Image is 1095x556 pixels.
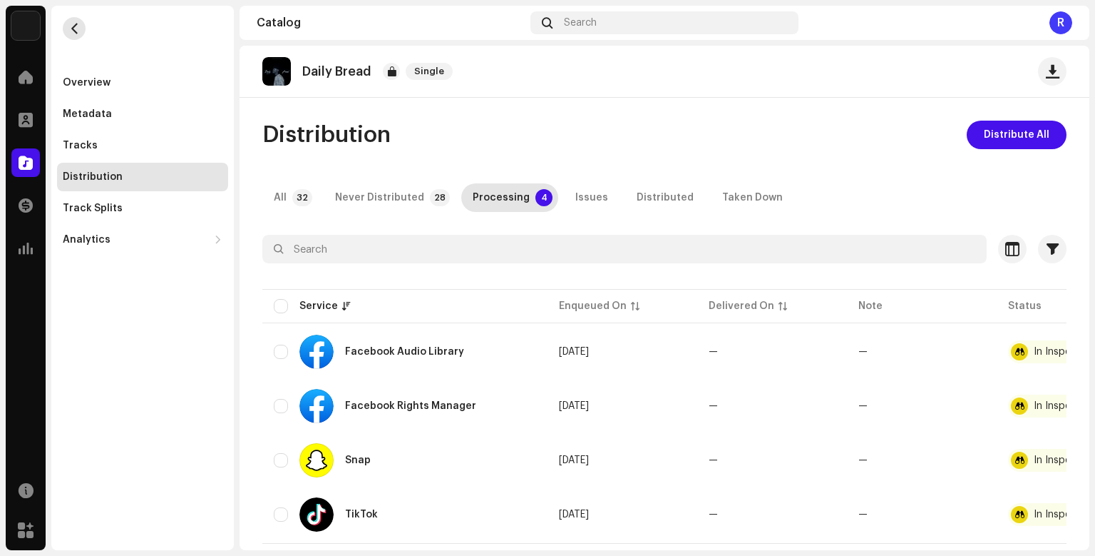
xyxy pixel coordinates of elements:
[299,299,338,313] div: Service
[57,163,228,191] re-m-nav-item: Distribution
[262,57,291,86] img: 37e5c64e-4084-4850-bbcc-f15a39a3505d
[57,131,228,160] re-m-nav-item: Tracks
[559,401,589,411] span: Oct 9, 2025
[430,189,450,206] p-badge: 28
[709,347,718,357] span: —
[559,455,589,465] span: Oct 9, 2025
[345,510,378,520] div: TikTok
[709,510,718,520] span: —
[709,455,718,465] span: —
[274,183,287,212] div: All
[257,17,525,29] div: Catalog
[345,455,371,465] div: Snap
[1034,347,1095,357] div: In Inspection
[709,401,718,411] span: —
[302,64,371,79] p: Daily Bread
[1034,401,1095,411] div: In Inspection
[967,121,1066,149] button: Distribute All
[262,235,987,263] input: Search
[57,226,228,254] re-m-nav-dropdown: Analytics
[63,171,123,183] div: Distribution
[1034,455,1095,465] div: In Inspection
[564,17,597,29] span: Search
[63,203,123,214] div: Track Splits
[345,401,476,411] div: Facebook Rights Manager
[335,183,424,212] div: Never Distributed
[345,347,464,357] div: Facebook Audio Library
[559,347,589,357] span: Oct 9, 2025
[57,100,228,128] re-m-nav-item: Metadata
[1049,11,1072,34] div: R
[559,510,589,520] span: Oct 9, 2025
[406,63,453,80] span: Single
[63,234,110,246] div: Analytics
[984,121,1049,149] span: Distribute All
[63,77,110,89] div: Overview
[858,455,868,465] re-a-table-badge: —
[858,510,868,520] re-a-table-badge: —
[11,11,40,40] img: d6d936c5-4811-4bb5-96e9-7add514fcdf6
[575,183,608,212] div: Issues
[709,299,774,313] div: Delivered On
[559,299,627,313] div: Enqueued On
[858,401,868,411] re-a-table-badge: —
[262,121,391,149] span: Distribution
[63,108,112,120] div: Metadata
[722,183,783,212] div: Taken Down
[292,189,312,206] p-badge: 32
[57,194,228,223] re-m-nav-item: Track Splits
[535,189,552,206] p-badge: 4
[473,183,530,212] div: Processing
[63,140,98,151] div: Tracks
[1034,510,1095,520] div: In Inspection
[637,183,694,212] div: Distributed
[57,69,228,97] re-m-nav-item: Overview
[858,347,868,357] re-a-table-badge: —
